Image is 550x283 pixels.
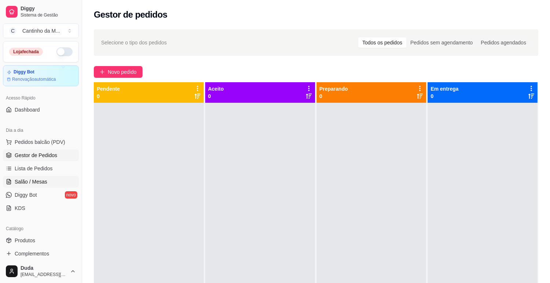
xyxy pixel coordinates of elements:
span: Salão / Mesas [15,178,47,185]
div: Pedidos sem agendamento [406,37,477,48]
span: KDS [15,204,25,212]
button: Select a team [3,23,79,38]
span: Lista de Pedidos [15,165,53,172]
div: Pedidos agendados [477,37,530,48]
span: Sistema de Gestão [21,12,76,18]
span: Complementos [15,250,49,257]
span: C [9,27,16,35]
div: Loja fechada [9,48,43,56]
span: Diggy Bot [15,191,37,199]
span: plus [100,69,105,75]
p: 0 [208,92,224,100]
p: 0 [431,92,458,100]
div: Catálogo [3,223,79,235]
a: KDS [3,202,79,214]
a: Lista de Pedidos [3,163,79,174]
h2: Gestor de pedidos [94,9,167,21]
p: Aceito [208,85,224,92]
p: 0 [320,92,348,100]
span: Diggy [21,6,76,12]
a: Diggy Botnovo [3,189,79,201]
p: Preparando [320,85,348,92]
a: Complementos [3,248,79,260]
a: DiggySistema de Gestão [3,3,79,21]
span: Gestor de Pedidos [15,152,57,159]
p: Pendente [97,85,120,92]
span: Pedidos balcão (PDV) [15,138,65,146]
span: Selecione o tipo dos pedidos [101,39,167,47]
a: Gestor de Pedidos [3,149,79,161]
div: Dia a dia [3,124,79,136]
span: Duda [21,265,67,272]
a: Produtos [3,235,79,246]
a: Diggy BotRenovaçãoautomática [3,65,79,86]
div: Todos os pedidos [358,37,406,48]
button: Pedidos balcão (PDV) [3,136,79,148]
button: Novo pedido [94,66,143,78]
div: Acesso Rápido [3,92,79,104]
span: Produtos [15,237,35,244]
div: Cantinho da M ... [22,27,60,35]
button: Duda[EMAIL_ADDRESS][DOMAIN_NAME] [3,262,79,280]
button: Alterar Status [56,47,73,56]
p: Em entrega [431,85,458,92]
span: Dashboard [15,106,40,113]
a: Dashboard [3,104,79,116]
article: Renovação automática [12,76,56,82]
span: [EMAIL_ADDRESS][DOMAIN_NAME] [21,272,67,277]
span: Novo pedido [108,68,137,76]
article: Diggy Bot [14,69,34,75]
a: Salão / Mesas [3,176,79,188]
p: 0 [97,92,120,100]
